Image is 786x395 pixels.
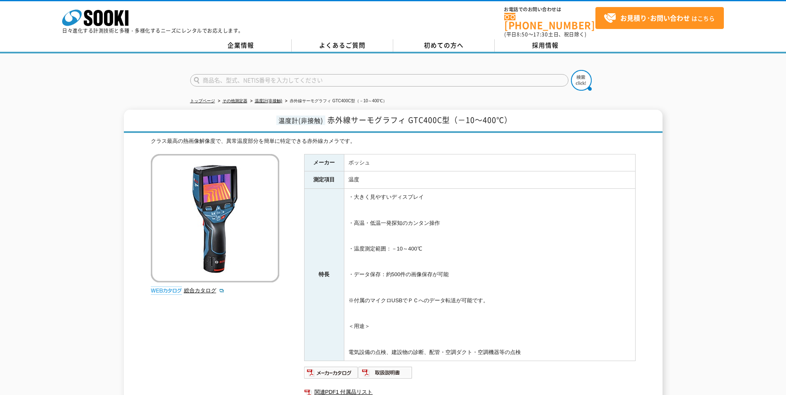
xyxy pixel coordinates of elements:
[595,7,724,29] a: お見積り･お問い合わせはこちら
[344,154,635,171] td: ボッシュ
[151,287,182,295] img: webカタログ
[424,41,464,50] span: 初めての方へ
[190,99,215,103] a: トップページ
[517,31,528,38] span: 8:50
[604,12,715,24] span: はこちら
[358,372,413,378] a: 取扱説明書
[393,39,495,52] a: 初めての方へ
[184,287,225,294] a: 総合カタログ
[358,366,413,379] img: 取扱説明書
[304,189,344,361] th: 特長
[344,189,635,361] td: ・大きく見やすいディスプレイ ・高温・低温一発探知のカンタン操作 ・温度測定範囲：－10～400℃ ・データ保存：約500件の画像保存が可能 ※付属のマイクロUSBでＰＣへのデータ転送が可能です...
[327,114,512,125] span: 赤外線サーモグラフィ GTC400C型（－10～400℃）
[533,31,548,38] span: 17:30
[504,7,595,12] span: お電話でのお問い合わせは
[222,99,247,103] a: その他測定器
[344,171,635,189] td: 温度
[504,31,586,38] span: (平日 ～ 土日、祝日除く)
[620,13,690,23] strong: お見積り･お問い合わせ
[504,13,595,30] a: [PHONE_NUMBER]
[255,99,283,103] a: 温度計(非接触)
[283,97,387,106] li: 赤外線サーモグラフィ GTC400C型（－10～400℃）
[495,39,596,52] a: 採用情報
[151,154,279,282] img: 赤外線サーモグラフィ GTC400C型（－10～400℃）
[304,154,344,171] th: メーカー
[276,116,325,125] span: 温度計(非接触)
[151,137,636,146] div: クラス最高の熱画像解像度で、異常温度部分を簡単に特定できる赤外線カメラです。
[292,39,393,52] a: よくあるご質問
[304,366,358,379] img: メーカーカタログ
[62,28,244,33] p: 日々進化する計測技術と多種・多様化するニーズにレンタルでお応えします。
[190,74,568,87] input: 商品名、型式、NETIS番号を入力してください
[304,171,344,189] th: 測定項目
[571,70,592,91] img: btn_search.png
[190,39,292,52] a: 企業情報
[304,372,358,378] a: メーカーカタログ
